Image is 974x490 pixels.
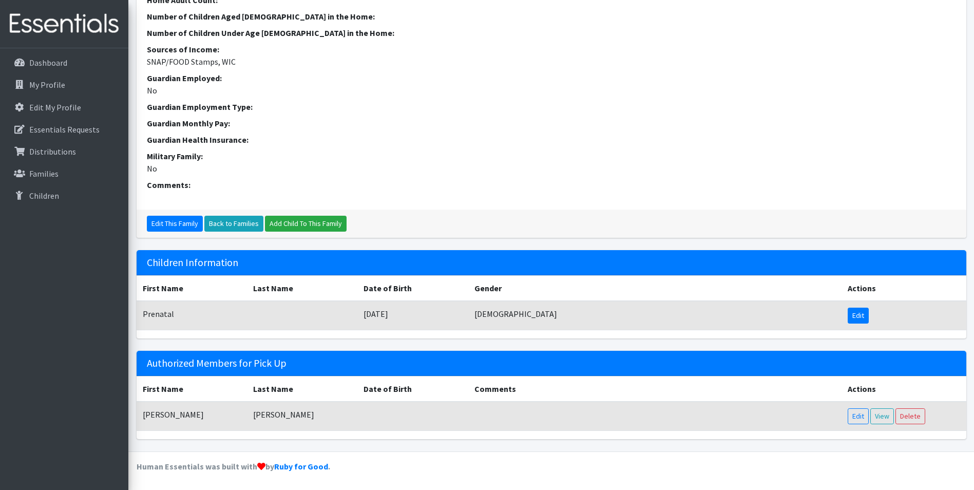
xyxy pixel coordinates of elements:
p: Dashboard [29,58,67,68]
td: [DATE] [357,301,468,330]
a: My Profile [4,74,124,95]
th: First Name [137,275,247,301]
dd: No [147,84,956,97]
td: [PERSON_NAME] [247,402,357,431]
td: Prenatal [137,301,247,330]
td: [DEMOGRAPHIC_DATA] [468,301,842,330]
th: Date of Birth [357,376,468,402]
p: Distributions [29,146,76,157]
a: View [870,408,894,424]
dt: Number of Children Under Age [DEMOGRAPHIC_DATA] in the Home: [147,27,956,39]
th: Actions [842,275,966,301]
a: Edit [848,308,869,324]
th: Date of Birth [357,275,468,301]
p: My Profile [29,80,65,90]
a: Edit My Profile [4,97,124,118]
dt: Number of Children Aged [DEMOGRAPHIC_DATA] in the Home: [147,10,956,23]
a: Edit [848,408,869,424]
dt: Guardian Employed: [147,72,956,84]
p: Children [29,191,59,201]
th: Last Name [247,275,357,301]
dt: Guardian Health Insurance: [147,134,956,146]
h5: Authorized Members for Pick Up [137,351,966,376]
th: First Name [137,376,247,402]
dt: Comments: [147,179,956,191]
a: Back to Families [204,216,263,232]
dd: No [147,162,956,175]
p: Families [29,168,59,179]
a: Families [4,163,124,184]
th: Comments [468,376,842,402]
th: Gender [468,275,842,301]
a: Distributions [4,141,124,162]
p: Edit My Profile [29,102,81,112]
dt: Guardian Employment Type: [147,101,956,113]
a: Children [4,185,124,206]
dd: SNAP/FOOD Stamps, WIC [147,55,956,68]
a: Dashboard [4,52,124,73]
h5: Children Information [137,250,966,275]
th: Last Name [247,376,357,402]
dt: Military Family: [147,150,956,162]
strong: Human Essentials was built with by . [137,461,330,472]
a: Ruby for Good [274,461,328,472]
a: Delete [895,408,925,424]
p: Essentials Requests [29,124,100,135]
a: Edit This Family [147,216,203,232]
img: HumanEssentials [4,7,124,41]
td: [PERSON_NAME] [137,402,247,431]
a: Essentials Requests [4,119,124,140]
dt: Sources of Income: [147,43,956,55]
th: Actions [842,376,966,402]
dt: Guardian Monthly Pay: [147,117,956,129]
a: Add Child To This Family [265,216,347,232]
